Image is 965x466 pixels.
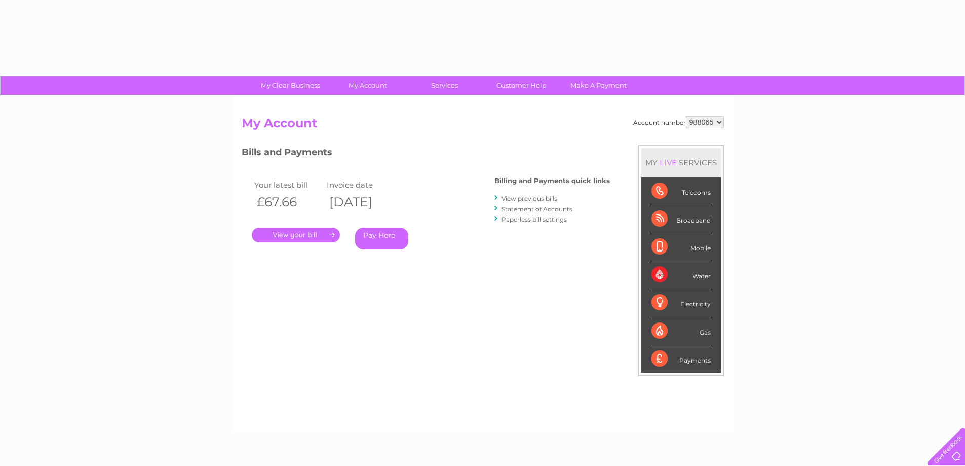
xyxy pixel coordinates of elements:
th: £67.66 [252,192,325,212]
div: Payments [651,345,711,373]
a: Services [403,76,486,95]
div: Water [651,261,711,289]
a: Paperless bill settings [501,216,567,223]
a: My Account [326,76,409,95]
div: Mobile [651,233,711,261]
a: Customer Help [480,76,563,95]
th: [DATE] [324,192,397,212]
a: View previous bills [501,195,557,202]
a: . [252,228,340,242]
div: Telecoms [651,177,711,205]
h3: Bills and Payments [242,145,610,163]
div: MY SERVICES [641,148,721,177]
a: Statement of Accounts [501,205,572,213]
h2: My Account [242,116,724,135]
td: Invoice date [324,178,397,192]
div: Electricity [651,289,711,317]
a: Make A Payment [557,76,640,95]
div: Account number [633,116,724,128]
td: Your latest bill [252,178,325,192]
div: LIVE [658,158,679,167]
a: My Clear Business [249,76,332,95]
div: Gas [651,317,711,345]
div: Broadband [651,205,711,233]
a: Pay Here [355,228,408,249]
h4: Billing and Payments quick links [494,177,610,185]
